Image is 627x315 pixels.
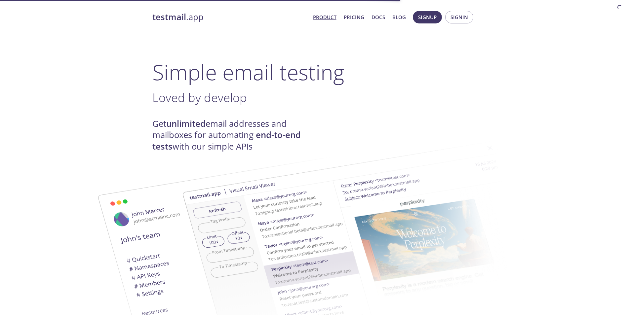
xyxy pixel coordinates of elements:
[344,13,364,21] a: Pricing
[152,59,475,85] h1: Simple email testing
[152,11,186,23] strong: testmail
[372,13,385,21] a: Docs
[418,13,437,21] span: Signup
[313,13,336,21] a: Product
[166,118,206,129] strong: unlimited
[152,89,247,106] span: Loved by develop
[445,11,473,23] button: Signin
[152,118,314,152] h4: Get email addresses and mailboxes for automating with our simple APIs
[413,11,442,23] button: Signup
[451,13,468,21] span: Signin
[152,129,301,152] strong: end-to-end tests
[152,12,308,23] a: testmail.app
[392,13,406,21] a: Blog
